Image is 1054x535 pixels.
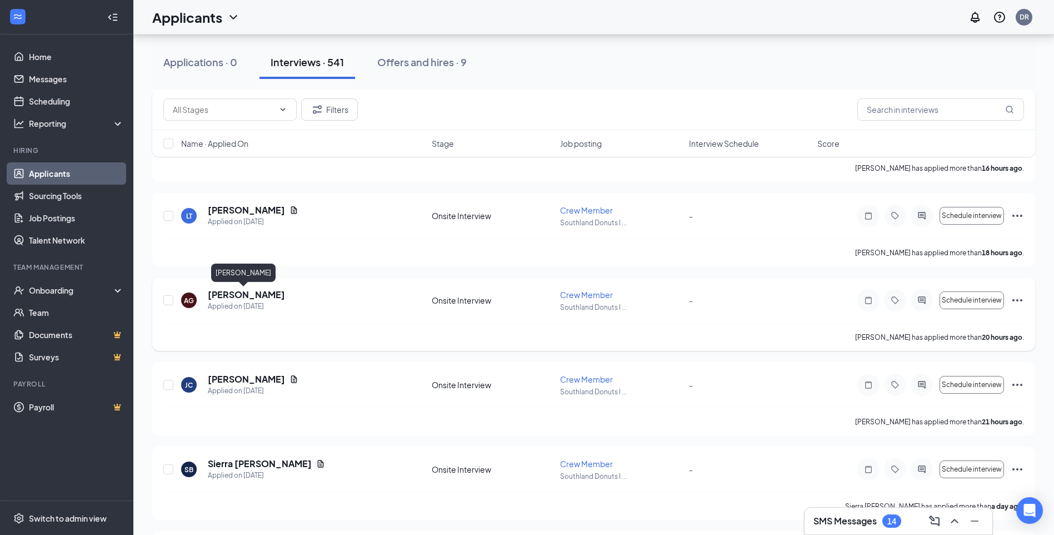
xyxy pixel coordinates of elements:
a: DocumentsCrown [29,324,124,346]
button: ComposeMessage [926,512,943,530]
div: Onsite Interview [432,210,553,221]
span: Crew Member [560,290,613,300]
div: Hiring [13,146,122,155]
a: Team [29,301,124,324]
button: Minimize [966,512,983,530]
div: Onsite Interview [432,295,553,306]
b: 16 hours ago [982,164,1022,172]
div: Onsite Interview [432,464,553,475]
svg: ActiveChat [915,465,928,474]
svg: Tag [888,211,902,220]
div: Applied on [DATE] [208,301,285,312]
div: Team Management [13,262,122,272]
svg: Note [862,380,875,389]
h5: [PERSON_NAME] [208,204,285,216]
svg: Document [289,375,298,384]
svg: Collapse [107,12,118,23]
span: Name · Applied On [181,138,248,149]
button: Schedule interview [940,460,1004,478]
div: Applied on [DATE] [208,216,298,227]
svg: ChevronDown [278,105,287,114]
span: Score [817,138,840,149]
svg: Minimize [968,514,981,528]
div: Offers and hires · 9 [377,55,467,69]
div: Applications · 0 [163,55,237,69]
a: Talent Network [29,229,124,251]
div: Switch to admin view [29,513,107,524]
div: SB [184,465,193,474]
span: Job posting [560,138,602,149]
b: a day ago [991,502,1022,511]
a: PayrollCrown [29,396,124,418]
span: Schedule interview [942,381,1002,389]
svg: ChevronDown [227,11,240,24]
div: [PERSON_NAME] [211,264,276,282]
svg: Ellipses [1011,463,1024,476]
b: 20 hours ago [982,333,1022,341]
div: DR [1020,12,1029,22]
div: Onboarding [29,285,114,296]
svg: QuestionInfo [993,11,1006,24]
svg: Note [862,211,875,220]
div: 14 [887,517,896,526]
p: Southland Donuts I ... [560,303,682,312]
button: Filter Filters [301,98,358,121]
svg: Filter [311,103,324,116]
svg: ActiveChat [915,211,928,220]
a: Sourcing Tools [29,185,124,207]
svg: Note [862,465,875,474]
span: - [689,211,693,221]
span: - [689,380,693,390]
div: Applied on [DATE] [208,385,298,397]
svg: Note [862,296,875,305]
input: Search in interviews [857,98,1024,121]
svg: Tag [888,380,902,389]
div: Payroll [13,379,122,389]
span: Crew Member [560,374,613,384]
p: [PERSON_NAME] has applied more than . [855,417,1024,427]
h5: [PERSON_NAME] [208,373,285,385]
button: ChevronUp [946,512,963,530]
b: 18 hours ago [982,249,1022,257]
p: Sierra [PERSON_NAME] has applied more than . [845,502,1024,511]
button: Schedule interview [940,207,1004,225]
a: Applicants [29,162,124,185]
div: Open Intercom Messenger [1016,497,1043,524]
span: - [689,295,693,305]
a: Job Postings [29,207,124,229]
svg: WorkstreamLogo [12,11,23,22]
svg: Notifications [968,11,982,24]
span: Schedule interview [942,296,1002,304]
button: Schedule interview [940,376,1004,394]
span: - [689,464,693,474]
div: Interviews · 541 [271,55,344,69]
svg: ActiveChat [915,296,928,305]
h5: Sierra [PERSON_NAME] [208,458,312,470]
span: Schedule interview [942,465,1002,473]
p: Southland Donuts I ... [560,218,682,227]
svg: Settings [13,513,24,524]
a: Messages [29,68,124,90]
h3: SMS Messages [813,515,877,527]
a: Scheduling [29,90,124,112]
p: [PERSON_NAME] has applied more than . [855,248,1024,257]
h1: Applicants [152,8,222,27]
span: Interview Schedule [689,138,759,149]
a: SurveysCrown [29,346,124,368]
span: Stage [432,138,454,149]
svg: Ellipses [1011,378,1024,392]
svg: ActiveChat [915,380,928,389]
svg: Tag [888,296,902,305]
span: Crew Member [560,459,613,469]
svg: Document [316,459,325,468]
svg: Ellipses [1011,209,1024,222]
p: [PERSON_NAME] has applied more than . [855,164,1024,173]
div: Applied on [DATE] [208,470,325,481]
a: Home [29,46,124,68]
svg: Ellipses [1011,294,1024,307]
div: LT [186,211,192,221]
svg: MagnifyingGlass [1005,105,1014,114]
b: 21 hours ago [982,418,1022,426]
button: Schedule interview [940,291,1004,309]
input: All Stages [173,103,274,116]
